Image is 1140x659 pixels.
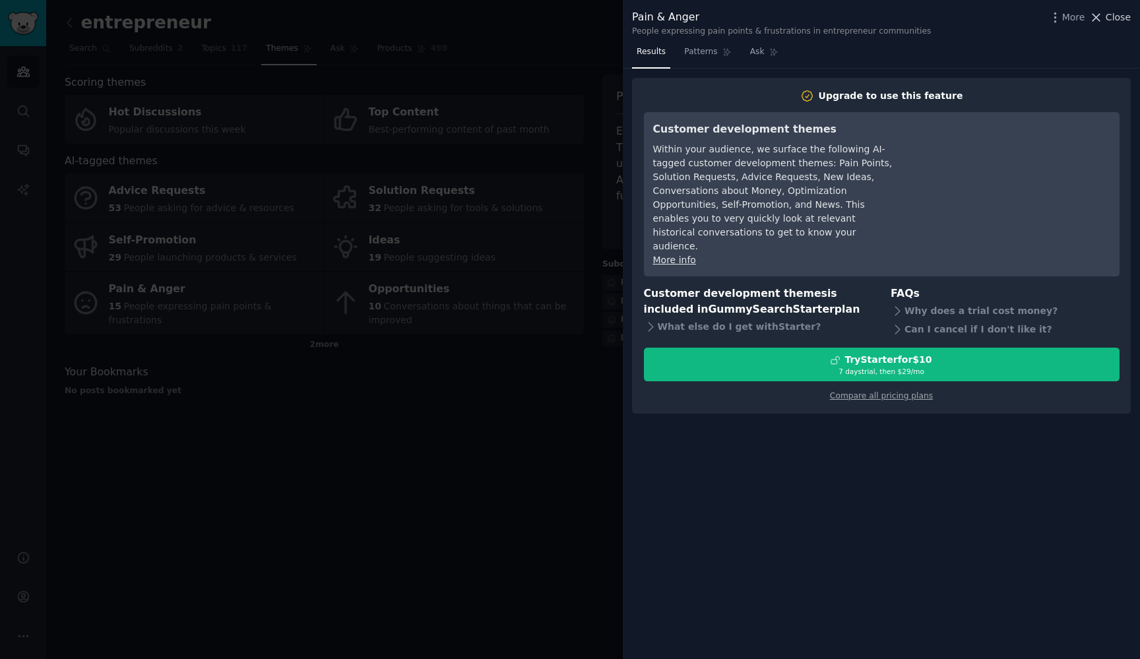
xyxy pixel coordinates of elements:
h3: Customer development themes is included in plan [644,286,873,318]
div: 7 days trial, then $ 29 /mo [645,367,1119,376]
a: More info [653,255,696,265]
div: People expressing pain points & frustrations in entrepreneur communities [632,26,931,38]
h3: FAQs [891,286,1120,302]
a: Patterns [680,42,736,69]
button: TryStarterfor$107 daystrial, then $29/mo [644,348,1120,381]
button: Close [1089,11,1131,24]
a: Ask [745,42,783,69]
a: Compare all pricing plans [830,391,933,400]
div: Upgrade to use this feature [819,89,963,103]
h3: Customer development themes [653,121,894,138]
span: Ask [750,46,765,58]
span: GummySearch Starter [708,303,834,315]
div: What else do I get with Starter ? [644,318,873,336]
div: Why does a trial cost money? [891,301,1120,320]
span: More [1062,11,1085,24]
div: Within your audience, we surface the following AI-tagged customer development themes: Pain Points... [653,142,894,253]
button: More [1048,11,1085,24]
span: Close [1106,11,1131,24]
span: Patterns [684,46,717,58]
span: Results [637,46,666,58]
div: Try Starter for $10 [844,353,932,367]
div: Pain & Anger [632,9,931,26]
a: Results [632,42,670,69]
div: Can I cancel if I don't like it? [891,320,1120,338]
iframe: YouTube video player [912,121,1110,220]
